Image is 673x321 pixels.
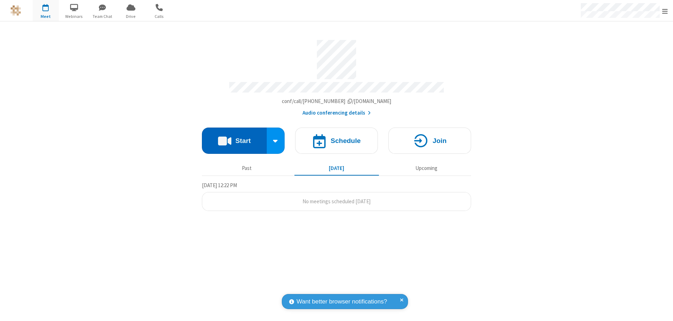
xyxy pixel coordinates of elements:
[202,181,471,211] section: Today's Meetings
[202,182,237,189] span: [DATE] 12:22 PM
[33,13,59,20] span: Meet
[294,162,379,175] button: [DATE]
[146,13,172,20] span: Calls
[433,137,447,144] h4: Join
[282,98,392,104] span: Copy my meeting room link
[202,128,267,154] button: Start
[384,162,469,175] button: Upcoming
[388,128,471,154] button: Join
[202,35,471,117] section: Account details
[61,13,87,20] span: Webinars
[11,5,21,16] img: QA Selenium DO NOT DELETE OR CHANGE
[331,137,361,144] h4: Schedule
[89,13,116,20] span: Team Chat
[205,162,289,175] button: Past
[118,13,144,20] span: Drive
[297,297,387,306] span: Want better browser notifications?
[302,198,371,205] span: No meetings scheduled [DATE]
[235,137,251,144] h4: Start
[282,97,392,105] button: Copy my meeting room linkCopy my meeting room link
[295,128,378,154] button: Schedule
[655,303,668,316] iframe: Chat
[302,109,371,117] button: Audio conferencing details
[267,128,285,154] div: Start conference options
